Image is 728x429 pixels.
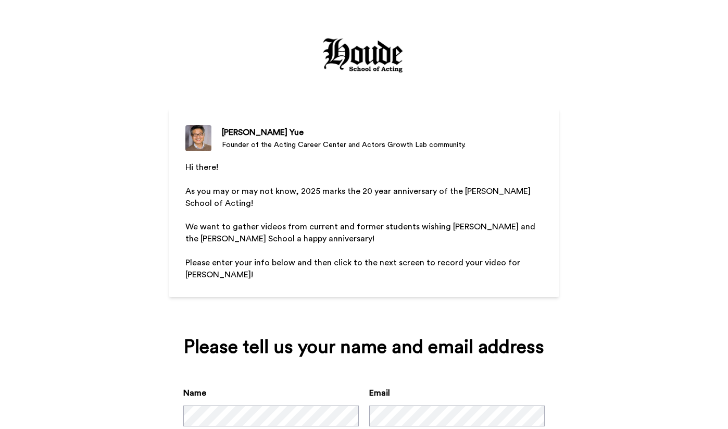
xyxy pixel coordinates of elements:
div: Founder of the Acting Career Center and Actors Growth Lab community. [222,140,466,150]
label: Email [369,387,390,399]
div: Please tell us your name and email address [183,337,545,358]
img: https://cdn.bonjoro.com/media/7ba72894-8451-4c18-a5e3-a2fe317beb99/98e4c849-e1a7-4cff-82f4-0a5546... [320,33,407,75]
span: We want to gather videos from current and former students wishing [PERSON_NAME] and the [PERSON_N... [185,223,537,243]
img: Founder of the Acting Career Center and Actors Growth Lab community. [185,125,211,151]
span: As you may or may not know, 2025 marks the 20 year anniversary of the [PERSON_NAME] School of Act... [185,187,533,207]
span: Hi there! [185,163,218,171]
label: Name [183,387,206,399]
div: [PERSON_NAME] Yue [222,126,466,139]
span: Please enter your info below and then click to the next screen to record your video for [PERSON_N... [185,259,522,279]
